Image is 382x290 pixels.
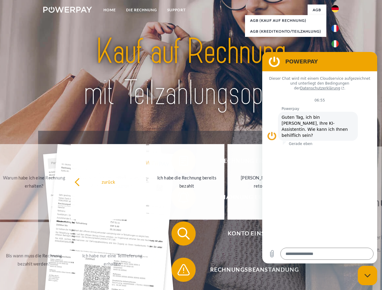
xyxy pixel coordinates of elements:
div: Ich habe die Rechnung bereits bezahlt [153,174,221,190]
button: Rechnungsbeanstandung [171,258,329,282]
img: qb_search.svg [176,226,191,241]
a: AGB (Kauf auf Rechnung) [245,15,326,26]
iframe: Messaging-Fenster [262,52,377,263]
span: Rechnungsbeanstandung [180,258,328,282]
a: AGB (Kreditkonto/Teilzahlung) [245,26,326,37]
iframe: Schaltfläche zum Öffnen des Messaging-Fensters; Konversation läuft [358,266,377,285]
button: Konto einsehen [171,221,329,246]
a: DIE RECHNUNG [121,5,162,15]
img: fr [331,25,339,32]
img: qb_warning.svg [176,262,191,277]
a: SUPPORT [162,5,191,15]
img: it [331,40,339,47]
div: [PERSON_NAME] wurde retourniert [231,174,299,190]
span: Konto einsehen [180,221,328,246]
div: Ich habe nur eine Teillieferung erhalten [78,252,146,268]
a: agb [308,5,326,15]
a: Home [98,5,121,15]
img: title-powerpay_de.svg [58,29,324,116]
div: zurück [74,178,142,186]
img: de [331,5,339,12]
img: logo-powerpay-white.svg [43,7,92,13]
